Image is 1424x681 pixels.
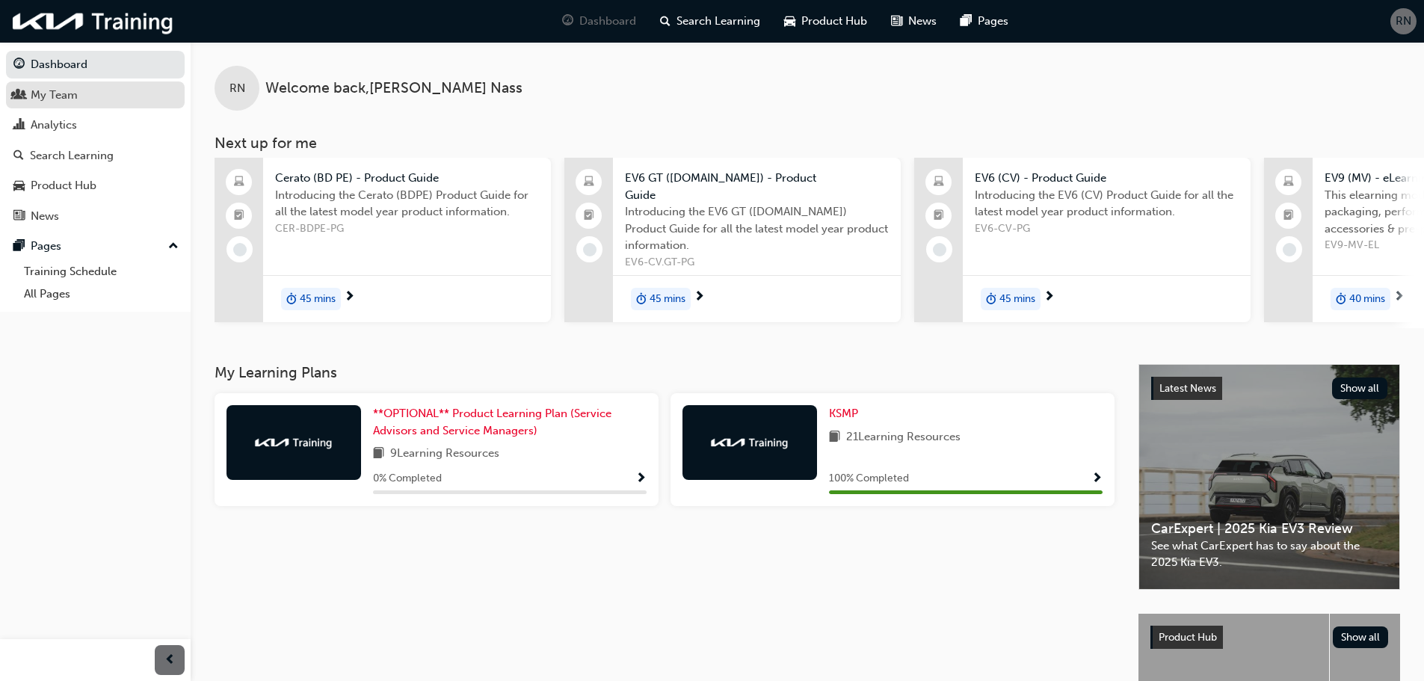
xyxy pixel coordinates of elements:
[13,89,25,102] span: people-icon
[13,150,24,163] span: search-icon
[13,58,25,72] span: guage-icon
[31,87,78,104] div: My Team
[975,170,1239,187] span: EV6 (CV) - Product Guide
[13,240,25,253] span: pages-icon
[13,210,25,224] span: news-icon
[676,13,760,30] span: Search Learning
[660,12,671,31] span: search-icon
[1091,469,1103,488] button: Show Progress
[1159,382,1216,395] span: Latest News
[1159,631,1217,644] span: Product Hub
[784,12,795,31] span: car-icon
[275,221,539,238] span: CER-BDPE-PG
[164,651,176,670] span: prev-icon
[6,232,185,260] button: Pages
[233,243,247,256] span: learningRecordVerb_NONE-icon
[636,289,647,309] span: duration-icon
[846,428,961,447] span: 21 Learning Resources
[1333,626,1389,648] button: Show all
[625,203,889,254] span: Introducing the EV6 GT ([DOMAIN_NAME]) Product Guide for all the latest model year product inform...
[390,445,499,463] span: 9 Learning Resources
[229,80,245,97] span: RN
[13,179,25,193] span: car-icon
[934,173,944,192] span: laptop-icon
[215,158,551,322] a: Cerato (BD PE) - Product GuideIntroducing the Cerato (BDPE) Product Guide for all the latest mode...
[1396,13,1411,30] span: RN
[191,135,1424,152] h3: Next up for me
[6,203,185,230] a: News
[1336,289,1346,309] span: duration-icon
[891,12,902,31] span: news-icon
[6,172,185,200] a: Product Hub
[1151,377,1387,401] a: Latest NewsShow all
[13,119,25,132] span: chart-icon
[1151,520,1387,537] span: CarExpert | 2025 Kia EV3 Review
[1393,291,1405,304] span: next-icon
[829,405,864,422] a: KSMP
[31,238,61,255] div: Pages
[168,237,179,256] span: up-icon
[6,48,185,232] button: DashboardMy TeamAnalyticsSearch LearningProduct HubNews
[650,291,685,308] span: 45 mins
[999,291,1035,308] span: 45 mins
[986,289,996,309] span: duration-icon
[949,6,1020,37] a: pages-iconPages
[1044,291,1055,304] span: next-icon
[584,173,594,192] span: laptop-icon
[625,254,889,271] span: EV6-CV.GT-PG
[234,173,244,192] span: laptop-icon
[31,208,59,225] div: News
[829,428,840,447] span: book-icon
[772,6,879,37] a: car-iconProduct Hub
[373,470,442,487] span: 0 % Completed
[1349,291,1385,308] span: 40 mins
[961,12,972,31] span: pages-icon
[625,170,889,203] span: EV6 GT ([DOMAIN_NAME]) - Product Guide
[879,6,949,37] a: news-iconNews
[829,470,909,487] span: 100 % Completed
[709,435,791,450] img: kia-training
[30,147,114,164] div: Search Learning
[344,291,355,304] span: next-icon
[934,206,944,226] span: booktick-icon
[584,206,594,226] span: booktick-icon
[18,260,185,283] a: Training Schedule
[975,221,1239,238] span: EV6-CV-PG
[7,6,179,37] img: kia-training
[583,243,597,256] span: learningRecordVerb_NONE-icon
[6,142,185,170] a: Search Learning
[635,472,647,486] span: Show Progress
[635,469,647,488] button: Show Progress
[1332,378,1388,399] button: Show all
[908,13,937,30] span: News
[1283,173,1294,192] span: laptop-icon
[1283,243,1296,256] span: learningRecordVerb_NONE-icon
[550,6,648,37] a: guage-iconDashboard
[648,6,772,37] a: search-iconSearch Learning
[286,289,297,309] span: duration-icon
[215,364,1115,381] h3: My Learning Plans
[975,187,1239,221] span: Introducing the EV6 (CV) Product Guide for all the latest model year product information.
[914,158,1251,322] a: EV6 (CV) - Product GuideIntroducing the EV6 (CV) Product Guide for all the latest model year prod...
[373,405,647,439] a: **OPTIONAL** Product Learning Plan (Service Advisors and Service Managers)
[6,111,185,139] a: Analytics
[31,177,96,194] div: Product Hub
[1283,206,1294,226] span: booktick-icon
[300,291,336,308] span: 45 mins
[31,117,77,134] div: Analytics
[562,12,573,31] span: guage-icon
[1150,626,1388,650] a: Product HubShow all
[275,187,539,221] span: Introducing the Cerato (BDPE) Product Guide for all the latest model year product information.
[18,283,185,306] a: All Pages
[373,407,611,437] span: **OPTIONAL** Product Learning Plan (Service Advisors and Service Managers)
[6,51,185,78] a: Dashboard
[234,206,244,226] span: booktick-icon
[6,81,185,109] a: My Team
[373,445,384,463] span: book-icon
[694,291,705,304] span: next-icon
[1091,472,1103,486] span: Show Progress
[253,435,335,450] img: kia-training
[1138,364,1400,590] a: Latest NewsShow allCarExpert | 2025 Kia EV3 ReviewSee what CarExpert has to say about the 2025 Ki...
